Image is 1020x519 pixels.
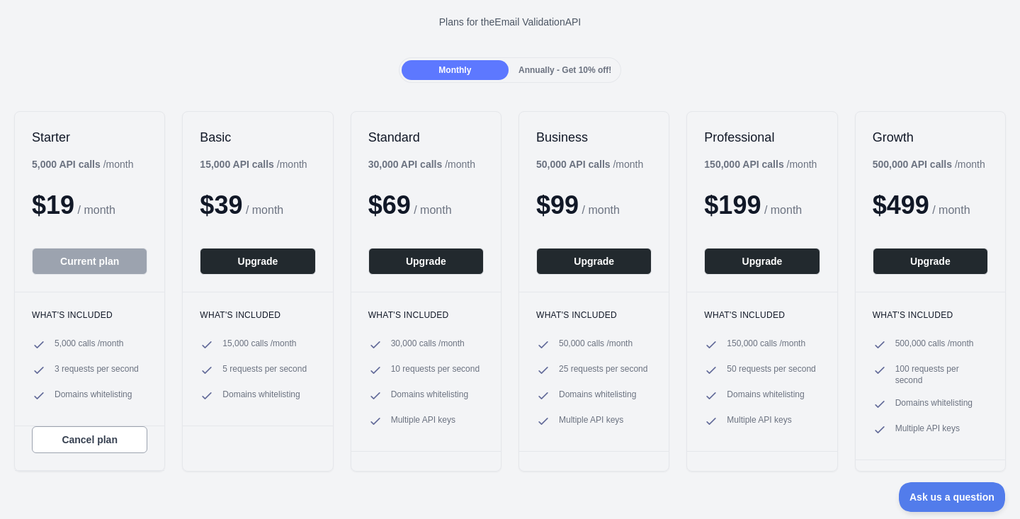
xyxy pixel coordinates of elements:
[704,157,817,171] div: / month
[764,204,802,216] span: / month
[704,159,783,170] b: 150,000 API calls
[536,157,643,171] div: / month
[873,157,985,171] div: / month
[536,159,611,170] b: 50,000 API calls
[704,190,761,219] span: $ 199
[368,159,443,170] b: 30,000 API calls
[414,204,451,216] span: / month
[368,190,411,219] span: $ 69
[536,190,579,219] span: $ 99
[873,159,952,170] b: 500,000 API calls
[368,157,475,171] div: / month
[873,190,929,219] span: $ 499
[899,482,1006,512] iframe: Toggle Customer Support
[582,204,620,216] span: / month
